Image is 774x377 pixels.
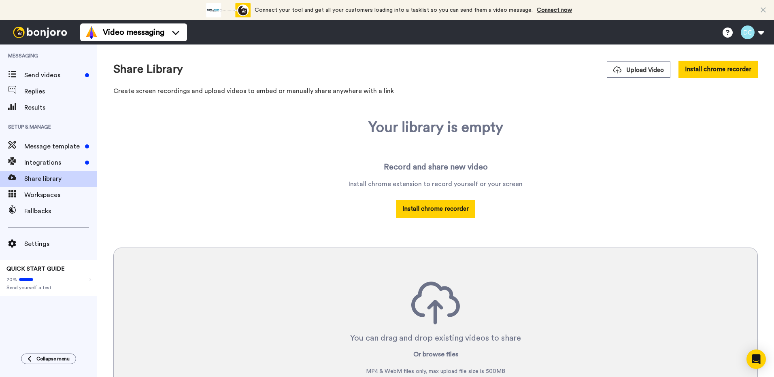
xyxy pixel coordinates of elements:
span: Message template [24,142,82,151]
div: Your library is empty [368,119,503,136]
img: vm-color.svg [85,26,98,39]
span: Share library [24,174,97,184]
span: QUICK START GUIDE [6,266,65,272]
button: Install chrome recorder [396,200,475,218]
span: Results [24,103,97,112]
span: Send yourself a test [6,284,91,291]
span: MP4 & WebM files only, max upload file size is 500 MB [366,367,505,375]
div: You can drag and drop existing videos to share [350,333,521,344]
img: bj-logo-header-white.svg [10,27,70,38]
span: Video messaging [103,27,164,38]
a: Connect now [537,7,572,13]
div: Install chrome extension to record yourself or your screen [349,179,523,189]
span: Fallbacks [24,206,97,216]
span: Collapse menu [36,356,70,362]
div: Open Intercom Messenger [746,349,766,369]
span: 20% [6,276,17,283]
span: Connect your tool and get all your customers loading into a tasklist so you can send them a video... [255,7,533,13]
span: Send videos [24,70,82,80]
span: Upload Video [613,66,664,74]
span: Settings [24,239,97,249]
button: Upload Video [607,61,670,78]
span: Workspaces [24,190,97,200]
span: Integrations [24,158,82,167]
button: browse [423,349,444,359]
span: Replies [24,87,97,96]
p: Create screen recordings and upload videos to embed or manually share anywhere with a link [113,86,758,96]
div: animation [206,3,251,17]
button: Collapse menu [21,354,76,364]
p: Or files [413,349,458,359]
div: Record and share new video [384,161,488,173]
h1: Share Library [113,63,183,76]
button: Install chrome recorder [678,61,758,78]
